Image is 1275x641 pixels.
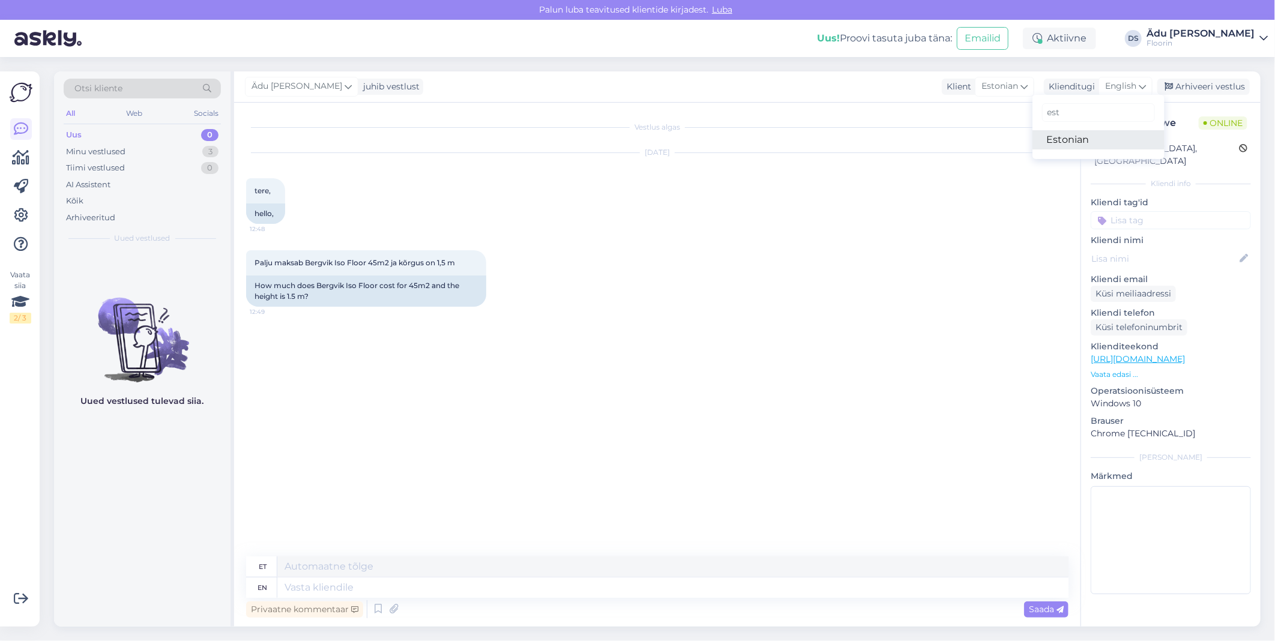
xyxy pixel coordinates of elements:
p: Kliendi nimi [1091,234,1251,247]
p: Windows 10 [1091,397,1251,410]
span: Estonian [981,80,1018,93]
div: [DATE] [246,147,1069,158]
span: tere, [255,186,271,195]
div: Arhiveeri vestlus [1157,79,1250,95]
a: [URL][DOMAIN_NAME] [1091,354,1185,364]
p: Brauser [1091,415,1251,427]
span: Palju maksab Bergvik Iso Floor 45m2 ja kõrgus on 1,5 m [255,258,455,267]
span: Otsi kliente [74,82,122,95]
span: 12:48 [250,224,295,233]
input: Kirjuta, millist tag'i otsid [1042,103,1155,122]
div: 0 [201,129,219,141]
span: Online [1199,116,1247,130]
b: Uus! [817,32,840,44]
div: How much does Bergvik Iso Floor cost for 45m2 and the height is 1.5 m? [246,275,486,307]
p: Kliendi tag'id [1091,196,1251,209]
img: Askly Logo [10,81,32,104]
div: Küsi telefoninumbrit [1091,319,1187,336]
div: [PERSON_NAME] [1091,452,1251,463]
div: Küsi meiliaadressi [1091,286,1176,302]
p: Vaata edasi ... [1091,369,1251,380]
p: Uued vestlused tulevad siia. [81,395,204,408]
div: Kliendi info [1091,178,1251,189]
div: juhib vestlust [358,80,420,93]
div: Proovi tasuta juba täna: [817,31,952,46]
div: Kõik [66,195,83,207]
input: Lisa nimi [1091,252,1237,265]
div: [GEOGRAPHIC_DATA], [GEOGRAPHIC_DATA] [1094,142,1239,167]
div: hello, [246,203,285,224]
div: 3 [202,146,219,158]
div: Arhiveeritud [66,212,115,224]
p: Klienditeekond [1091,340,1251,353]
span: Uued vestlused [115,233,170,244]
span: Ädu [PERSON_NAME] [252,80,342,93]
button: Emailid [957,27,1008,50]
span: Luba [708,4,736,15]
span: 12:49 [250,307,295,316]
div: Ädu [PERSON_NAME] [1147,29,1255,38]
div: Socials [191,106,221,121]
div: All [64,106,77,121]
a: Ädu [PERSON_NAME]Floorin [1147,29,1268,48]
div: Vestlus algas [246,122,1069,133]
div: Uus [66,129,82,141]
span: Saada [1029,604,1064,615]
div: DS [1125,30,1142,47]
input: Lisa tag [1091,211,1251,229]
a: Estonian [1032,130,1165,149]
div: AI Assistent [66,179,110,191]
p: Operatsioonisüsteem [1091,385,1251,397]
div: et [259,556,267,577]
div: Privaatne kommentaar [246,601,363,618]
p: Märkmed [1091,470,1251,483]
p: Kliendi email [1091,273,1251,286]
div: Minu vestlused [66,146,125,158]
span: English [1105,80,1136,93]
div: Aktiivne [1023,28,1096,49]
div: Tiimi vestlused [66,162,125,174]
div: 2 / 3 [10,313,31,324]
div: Klienditugi [1044,80,1095,93]
div: Web [124,106,145,121]
img: No chats [54,276,231,384]
div: Floorin [1147,38,1255,48]
p: Kliendi telefon [1091,307,1251,319]
div: en [258,577,268,598]
div: Klient [942,80,971,93]
p: Chrome [TECHNICAL_ID] [1091,427,1251,440]
div: 0 [201,162,219,174]
div: Vaata siia [10,269,31,324]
